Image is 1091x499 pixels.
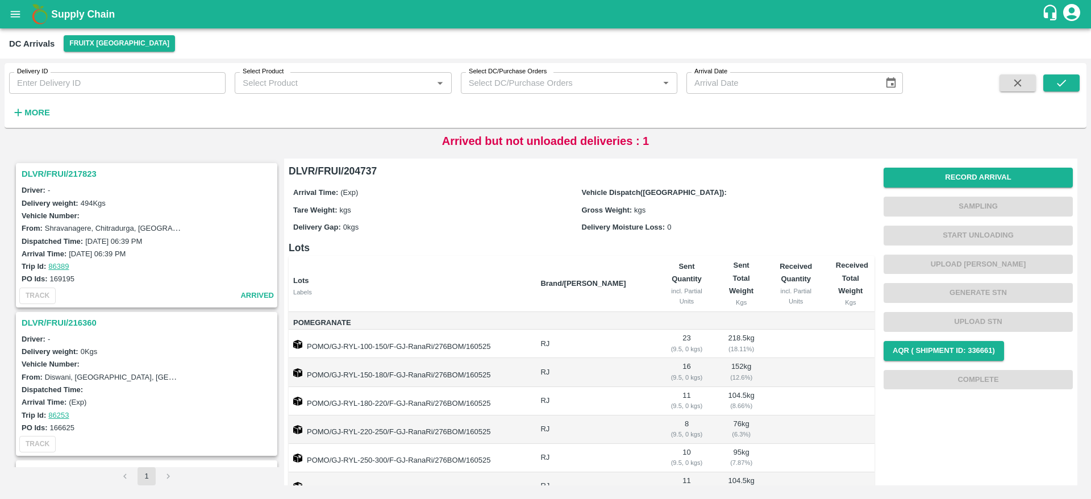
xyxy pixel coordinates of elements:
div: customer-support [1042,4,1061,24]
div: DC Arrivals [9,36,55,51]
label: Dispatched Time: [22,385,83,394]
td: 16 [656,358,717,386]
td: 23 [656,330,717,358]
button: Record Arrival [884,168,1073,188]
div: ( 9.5, 0 kgs) [665,458,708,468]
td: RJ [531,358,656,386]
td: 76 kg [718,415,765,444]
label: Vehicle Number: [22,211,80,220]
label: Arrival Date [694,67,727,76]
input: Select DC/Purchase Orders [464,76,640,90]
td: POMO/GJ-RYL-220-250/F-GJ-RanaRi/276BOM/160525 [289,415,531,444]
input: Arrival Date [686,72,876,94]
div: account of current user [1061,2,1082,26]
label: Gross Weight: [582,206,632,214]
b: Brand/[PERSON_NAME] [540,279,626,288]
td: 152 kg [718,358,765,386]
td: RJ [531,387,656,415]
img: box [293,482,302,491]
label: Delivery Moisture Loss: [582,223,665,231]
div: Labels [293,287,531,297]
label: Dispatched Time: [22,237,83,246]
label: From: [22,373,43,381]
td: 95 kg [718,444,765,472]
span: Pomegranate [293,317,531,330]
label: [DATE] 06:39 PM [69,250,126,258]
a: 86389 [48,262,69,271]
div: Kgs [727,297,756,307]
label: Driver: [22,186,45,194]
div: ( 9.5, 0 kgs) [665,429,708,439]
td: 10 [656,444,717,472]
td: POMO/GJ-RYL-250-300/F-GJ-RanaRi/276BOM/160525 [289,444,531,472]
label: Trip Id: [22,262,46,271]
button: Open [432,76,447,90]
b: Supply Chain [51,9,115,20]
label: Vehicle Number: [22,360,80,368]
div: Kgs [836,297,865,307]
label: Diswani, [GEOGRAPHIC_DATA], [GEOGRAPHIC_DATA] , [GEOGRAPHIC_DATA] [45,372,316,381]
td: POMO/GJ-RYL-100-150/F-GJ-RanaRi/276BOM/160525 [289,330,531,358]
div: ( 6.3 %) [727,429,756,439]
label: Delivery ID [17,67,48,76]
label: From: [22,224,43,232]
button: AQR ( Shipment Id: 336661) [884,341,1004,361]
h6: DLVR/FRUI/204737 [289,163,875,179]
a: 86253 [48,411,69,419]
button: Select DC [64,35,175,52]
strong: More [24,108,50,117]
td: RJ [531,444,656,472]
input: Select Product [238,76,429,90]
h6: Lots [289,240,875,256]
b: Received Total Weight [836,261,868,295]
label: Delivery weight: [22,347,78,356]
h3: DLVR/FRUI/209791 [22,464,275,479]
button: Choose date [880,72,902,94]
td: 11 [656,387,717,415]
label: 494 Kgs [81,199,106,207]
label: Arrival Time: [22,398,66,406]
b: Received Quantity [780,262,812,283]
button: More [9,103,53,122]
label: Delivery Gap: [293,223,341,231]
button: page 1 [138,467,156,485]
button: Open [659,76,673,90]
td: 104.5 kg [718,387,765,415]
p: Arrived but not unloaded deliveries : 1 [442,132,649,149]
div: ( 12.6 %) [727,372,756,382]
label: Arrival Time: [293,188,338,197]
img: box [293,397,302,406]
span: 0 kgs [343,223,359,231]
div: ( 7.87 %) [727,458,756,468]
label: Select DC/Purchase Orders [469,67,547,76]
label: Trip Id: [22,411,46,419]
label: Tare Weight: [293,206,338,214]
b: Sent Total Weight [729,261,753,295]
h3: DLVR/FRUI/217823 [22,167,275,181]
span: - [48,335,50,343]
span: kgs [340,206,351,214]
div: ( 18.11 %) [727,344,756,354]
a: Supply Chain [51,6,1042,22]
span: arrived [240,289,274,302]
b: Sent Quantity [672,262,702,283]
span: (Exp) [340,188,358,197]
label: PO Ids: [22,275,48,283]
nav: pagination navigation [114,467,179,485]
span: - [48,186,50,194]
div: ( 9.5, 0 kgs) [665,372,708,382]
div: ( 9.5, 0 kgs) [665,344,708,354]
b: Lots [293,276,309,285]
span: 0 [667,223,671,231]
button: open drawer [2,1,28,27]
span: kgs [634,206,646,214]
div: incl. Partial Units [774,286,818,307]
h3: DLVR/FRUI/216360 [22,315,275,330]
div: incl. Partial Units [665,286,708,307]
td: 218.5 kg [718,330,765,358]
label: Driver: [22,335,45,343]
label: 166625 [50,423,74,432]
td: RJ [531,330,656,358]
label: Shravanagere, Chitradurga, [GEOGRAPHIC_DATA], [GEOGRAPHIC_DATA] [45,223,296,232]
label: Arrival Time: [22,250,66,258]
